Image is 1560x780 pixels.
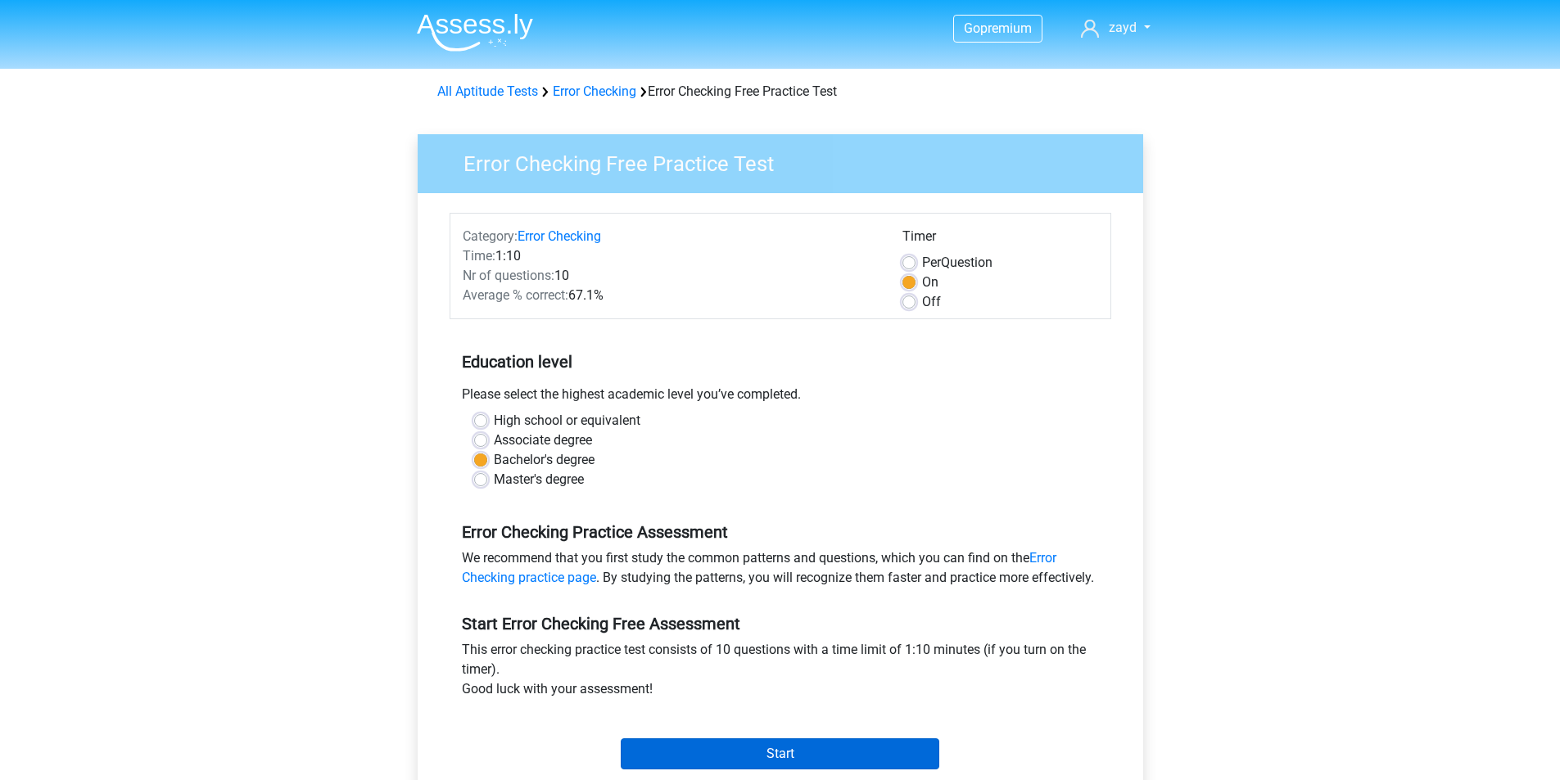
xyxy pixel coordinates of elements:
div: 1:10 [450,246,890,266]
span: Nr of questions: [463,268,554,283]
span: zayd [1109,20,1137,35]
a: Error Checking [518,228,601,244]
div: We recommend that you first study the common patterns and questions, which you can find on the . ... [450,548,1111,594]
h5: Start Error Checking Free Assessment [462,614,1099,633]
label: Bachelor's degree [494,450,595,470]
a: All Aptitude Tests [437,83,538,99]
label: High school or equivalent [494,411,640,431]
label: Master's degree [494,470,584,489]
h3: Error Checking Free Practice Test [444,145,1131,177]
h5: Education level [462,345,1099,378]
span: Go [964,20,980,36]
span: premium [980,20,1032,36]
label: Off [922,292,941,312]
a: Error Checking practice page [462,550,1056,585]
div: 67.1% [450,286,890,305]
span: Average % correct: [463,287,568,303]
div: Please select the highest academic level you’ve completed. [450,385,1111,411]
a: Error Checking [553,83,636,99]
div: This error checking practice test consists of 10 questions with a time limit of 1:10 minutes (if ... [450,640,1111,706]
h5: Error Checking Practice Assessment [462,522,1099,542]
input: Start [621,738,939,769]
img: Assessly [417,13,533,52]
label: Associate degree [494,431,592,450]
label: Question [922,253,993,273]
label: On [922,273,938,292]
span: Category: [463,228,518,244]
a: zayd [1074,18,1156,38]
div: 10 [450,266,890,286]
span: Per [922,255,941,270]
div: Timer [902,227,1098,253]
a: Gopremium [954,17,1042,39]
div: Error Checking Free Practice Test [431,82,1130,101]
span: Time: [463,248,495,264]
